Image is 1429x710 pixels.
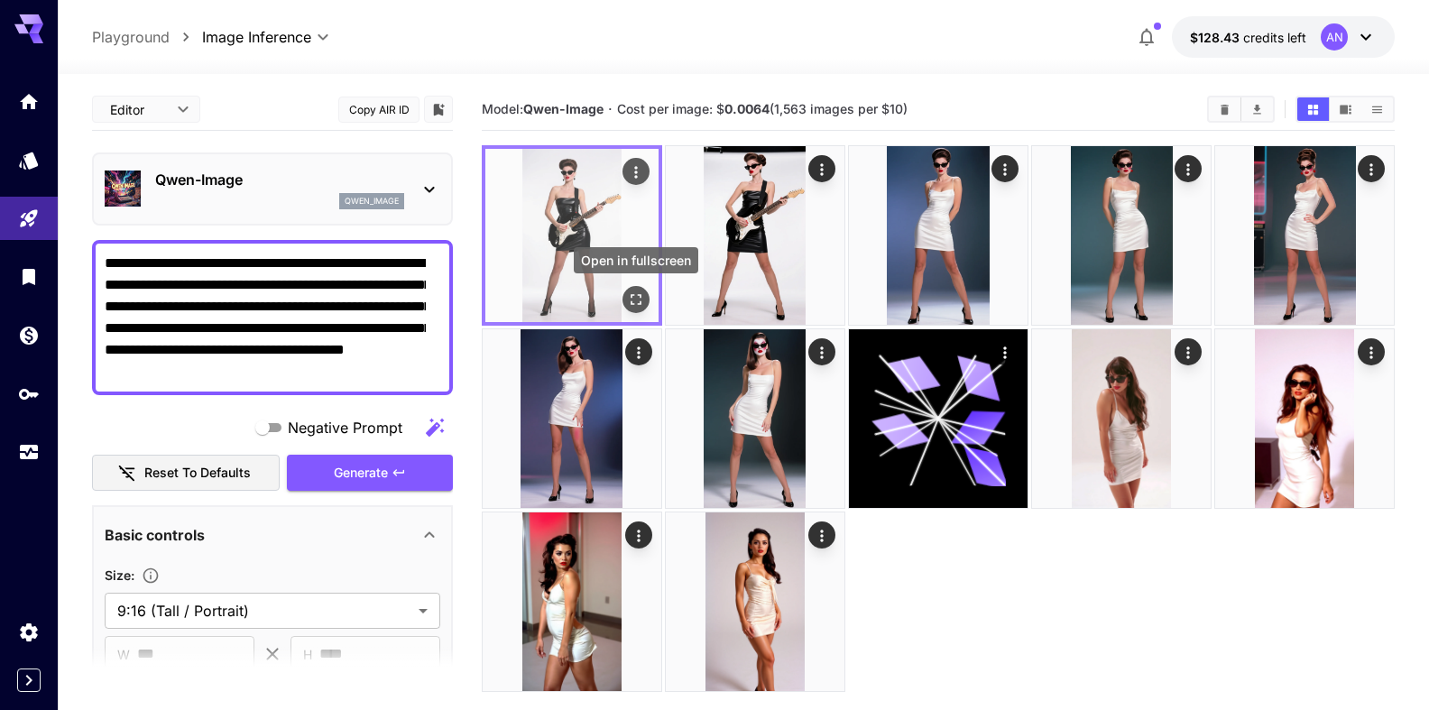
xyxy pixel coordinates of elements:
div: Actions [808,338,835,365]
img: 3+lPWyDoNTyuEAA [666,512,844,691]
div: Home [18,90,40,113]
img: l5MrPKuq0iZ4NMU8m2IF+l0MxvxtCig8Df2AAA [483,329,661,508]
img: s7FkuxlNT1M2wA [666,329,844,508]
span: Model: [482,101,604,116]
div: Open in fullscreen [622,286,650,313]
span: Generate [334,462,388,484]
button: Reset to defaults [92,455,280,492]
img: grSiNxK4AAA= [1032,329,1211,508]
nav: breadcrumb [92,26,202,48]
img: 95NlJlW+ZxyeC5V2KItFYUgAA [666,146,844,325]
p: qwen_image [345,195,399,207]
div: AN [1321,23,1348,51]
div: Basic controls [105,513,440,557]
div: Actions [808,155,835,182]
button: Show images in video view [1330,97,1361,121]
div: Show images in grid viewShow images in video viewShow images in list view [1295,96,1395,123]
div: Library [18,265,40,288]
a: Playground [92,26,170,48]
div: Actions [808,521,835,549]
button: Generate [287,455,453,492]
b: 0.0064 [724,101,770,116]
p: Basic controls [105,524,205,546]
img: URDxw20CCqSrdzIbzD1n9z73fD3hjifUvyfPEJ34c+HV0UTd4HrImJSIa9c6f7tWUqARuC8JFZtN5f2MAA== [849,146,1028,325]
div: Usage [18,441,40,464]
img: h07yXh3323vG7At7tDbELynD3euPQZjAVMcyGB4AA [1215,146,1394,325]
p: · [608,98,613,120]
button: $128.42602AN [1172,16,1395,58]
p: Qwen-Image [155,169,404,190]
div: Settings [18,621,40,643]
div: Actions [1358,155,1385,182]
span: Image Inference [202,26,311,48]
div: Actions [622,158,650,185]
button: Show images in grid view [1297,97,1329,121]
div: $128.42602 [1190,28,1306,47]
div: API Keys [18,383,40,405]
button: Copy AIR ID [338,97,419,123]
div: Wallet [18,324,40,346]
div: Actions [1358,338,1385,365]
button: Download All [1241,97,1273,121]
span: $128.43 [1190,30,1243,45]
b: Qwen-Image [523,101,604,116]
img: 4+HD9CdLX0Y9pFLj2K5ieD+7DZeHlZYz6A2mMMkjWXdNH0AsUuZdMQAAAA== [485,149,659,322]
div: Qwen-Imageqwen_image [105,161,440,217]
div: Models [18,149,40,171]
span: 9:16 (Tall / Portrait) [117,600,411,622]
span: Cost per image: $ (1,563 images per $10) [617,101,908,116]
button: Adjust the dimensions of the generated image by specifying its width and height in pixels, or sel... [134,567,167,585]
button: Expand sidebar [17,669,41,692]
span: Size : [105,567,134,583]
span: H [303,644,312,665]
span: Negative Prompt [288,417,402,438]
button: Clear Images [1209,97,1240,121]
div: Actions [625,338,652,365]
div: Actions [991,155,1019,182]
button: Add to library [430,98,447,120]
img: gAAA= [1032,146,1211,325]
img: vxIVp6TDSJC6qaUUrLu39Fp+JwlxFrty6f3MbOJzKY2VkIxLR6a0V6trPtTOWdc4k9R6btUgaKNJjIhNJs1+YJrtGNudAAA= [483,512,661,691]
span: W [117,644,130,665]
div: Actions [991,338,1019,365]
div: Playground [18,207,40,230]
div: Actions [625,521,652,549]
span: credits left [1243,30,1306,45]
div: Actions [1175,338,1202,365]
button: Show images in list view [1361,97,1393,121]
div: Actions [1175,155,1202,182]
span: Editor [110,100,166,119]
div: Open in fullscreen [574,247,698,273]
div: Clear ImagesDownload All [1207,96,1275,123]
img: VQAE001f4aHsRpeM16NwrHMUmSTyRyYrKgSPByqi0n2UlMpkjTe+lNKJNoDNMMH6gA [1215,329,1394,508]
